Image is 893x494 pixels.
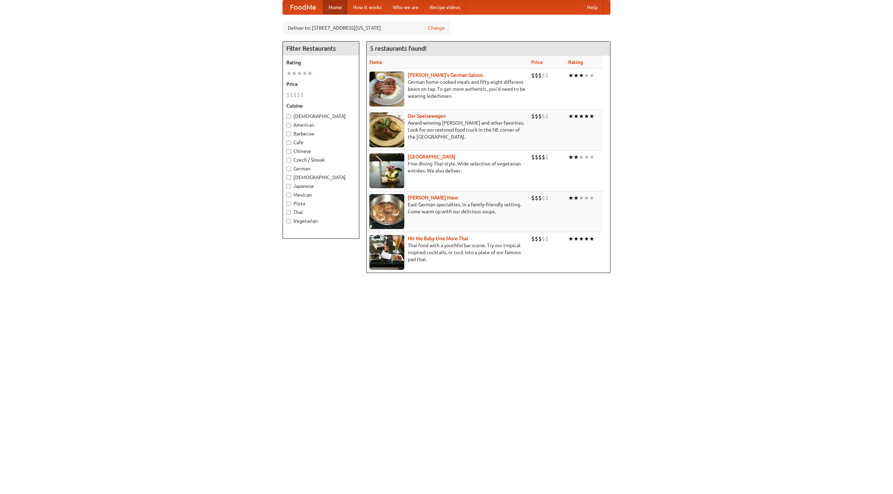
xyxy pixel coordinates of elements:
a: Hit Me Baby One More Thai [408,236,468,241]
li: ★ [579,112,584,120]
li: $ [538,235,542,243]
img: speisewagen.jpg [369,112,404,147]
li: ★ [584,72,589,79]
p: German home-cooked meals and fifty-eight different beers on tap. To get more authentic, you'd nee... [369,79,526,99]
label: Barbecue [286,130,355,137]
li: $ [542,235,545,243]
img: kohlhaus.jpg [369,194,404,229]
input: Mexican [286,193,291,197]
li: $ [290,91,293,99]
img: babythai.jpg [369,235,404,270]
a: Change [428,24,445,31]
li: ★ [589,235,594,243]
li: $ [535,72,538,79]
li: ★ [579,235,584,243]
li: ★ [589,72,594,79]
label: [DEMOGRAPHIC_DATA] [286,113,355,120]
li: ★ [568,235,573,243]
li: $ [293,91,297,99]
li: $ [542,194,545,202]
li: ★ [589,153,594,161]
li: $ [542,112,545,120]
h4: Filter Restaurants [283,42,359,56]
li: ★ [573,194,579,202]
a: Der Speisewagen [408,113,446,119]
li: $ [535,235,538,243]
li: $ [542,72,545,79]
input: Chinese [286,149,291,154]
a: FoodMe [283,0,323,14]
input: American [286,123,291,127]
img: satay.jpg [369,153,404,188]
input: [DEMOGRAPHIC_DATA] [286,175,291,180]
label: [DEMOGRAPHIC_DATA] [286,174,355,181]
label: Vegetarian [286,217,355,224]
label: Mexican [286,191,355,198]
h5: Price [286,81,355,88]
li: ★ [579,153,584,161]
li: $ [538,153,542,161]
a: Who we are [387,0,424,14]
li: ★ [573,153,579,161]
li: $ [545,112,549,120]
a: Rating [568,59,583,65]
ng-pluralize: 5 restaurants found! [370,45,427,52]
input: German [286,167,291,171]
div: Deliver to: [STREET_ADDRESS][US_STATE] [283,22,450,34]
a: Help [581,0,603,14]
a: Price [531,59,543,65]
li: ★ [568,72,573,79]
p: Fine dining Thai-style. Wide selection of vegetarian entrées. We also deliver. [369,160,526,174]
li: ★ [589,194,594,202]
li: $ [297,91,300,99]
li: ★ [573,72,579,79]
a: [PERSON_NAME]'s German Saloon [408,72,483,78]
li: $ [531,153,535,161]
label: Thai [286,209,355,216]
li: ★ [302,69,307,77]
li: ★ [584,153,589,161]
li: ★ [568,153,573,161]
li: ★ [573,112,579,120]
li: ★ [307,69,313,77]
li: ★ [584,235,589,243]
a: Recipe videos [424,0,466,14]
li: $ [531,72,535,79]
input: Japanese [286,184,291,189]
a: [GEOGRAPHIC_DATA] [408,154,456,160]
li: ★ [584,194,589,202]
li: $ [531,194,535,202]
input: Barbecue [286,132,291,136]
li: $ [545,153,549,161]
a: Name [369,59,382,65]
label: Chinese [286,148,355,155]
input: Cafe [286,140,291,145]
li: $ [531,235,535,243]
li: $ [286,91,290,99]
li: $ [538,72,542,79]
li: ★ [292,69,297,77]
li: $ [535,194,538,202]
a: Home [323,0,347,14]
li: $ [531,112,535,120]
input: Pizza [286,201,291,206]
label: Czech / Slovak [286,156,355,163]
li: ★ [584,112,589,120]
p: East German specialties, in a family-friendly setting. Come warm up with our delicious soups. [369,201,526,215]
li: ★ [568,194,573,202]
input: Thai [286,210,291,215]
li: $ [542,153,545,161]
label: German [286,165,355,172]
li: ★ [573,235,579,243]
label: Cafe [286,139,355,146]
input: Vegetarian [286,219,291,223]
img: esthers.jpg [369,72,404,106]
li: ★ [297,69,302,77]
li: $ [545,72,549,79]
li: ★ [579,194,584,202]
b: [PERSON_NAME] Haus [408,195,458,200]
li: $ [545,194,549,202]
h5: Cuisine [286,102,355,109]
